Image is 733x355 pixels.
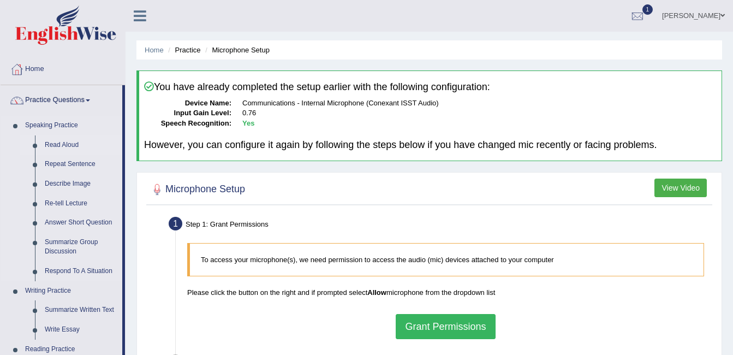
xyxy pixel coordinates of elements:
[40,320,122,340] a: Write Essay
[242,119,254,127] b: Yes
[201,255,693,265] p: To access your microphone(s), we need permission to access the audio (mic) devices attached to yo...
[40,233,122,262] a: Summarize Group Discussion
[187,287,704,298] p: Please click the button on the right and if prompted select microphone from the dropdown list
[654,179,707,197] button: View Video
[40,213,122,233] a: Answer Short Question
[202,45,270,55] li: Microphone Setup
[149,181,245,198] h2: Microphone Setup
[642,4,653,15] span: 1
[396,314,495,339] button: Grant Permissions
[242,98,717,109] dd: Communications - Internal Microphone (Conexant ISST Audio)
[1,54,125,81] a: Home
[40,300,122,320] a: Summarize Written Text
[144,140,717,151] h4: However, you can configure it again by following the steps below if you have changed mic recently...
[144,119,231,129] dt: Speech Recognition:
[367,288,386,297] b: Allow
[20,116,122,135] a: Speaking Practice
[40,174,122,194] a: Describe Image
[40,194,122,214] a: Re-tell Lecture
[1,85,122,113] a: Practice Questions
[40,135,122,155] a: Read Aloud
[40,262,122,281] a: Respond To A Situation
[144,98,231,109] dt: Device Name:
[20,281,122,301] a: Writing Practice
[242,108,717,119] dd: 0.76
[144,81,717,93] h4: You have already completed the setup earlier with the following configuration:
[165,45,200,55] li: Practice
[144,108,231,119] dt: Input Gain Level:
[164,214,717,238] div: Step 1: Grant Permissions
[145,46,164,54] a: Home
[40,155,122,174] a: Repeat Sentence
